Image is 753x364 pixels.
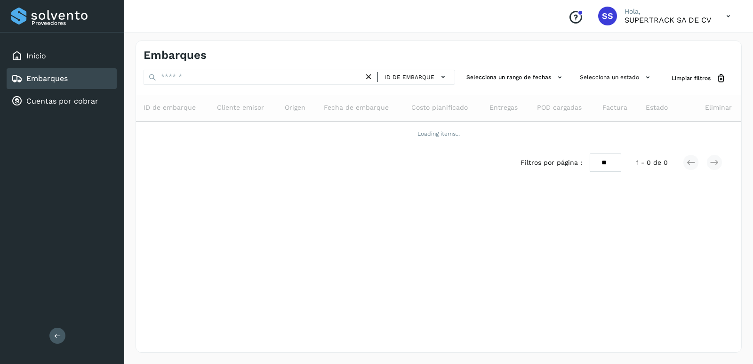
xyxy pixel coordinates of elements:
[136,121,741,146] td: Loading items...
[537,103,582,113] span: POD cargadas
[26,51,46,60] a: Inicio
[324,103,389,113] span: Fecha de embarque
[576,70,657,85] button: Selecciona un estado
[144,49,207,62] h4: Embarques
[489,103,518,113] span: Entregas
[646,103,668,113] span: Estado
[26,97,98,105] a: Cuentas por cobrar
[672,74,711,82] span: Limpiar filtros
[26,74,68,83] a: Embarques
[32,20,113,26] p: Proveedores
[7,46,117,66] div: Inicio
[625,8,711,16] p: Hola,
[463,70,569,85] button: Selecciona un rango de fechas
[664,70,734,87] button: Limpiar filtros
[7,68,117,89] div: Embarques
[521,158,582,168] span: Filtros por página :
[411,103,468,113] span: Costo planificado
[7,91,117,112] div: Cuentas por cobrar
[285,103,305,113] span: Origen
[382,70,451,84] button: ID de embarque
[217,103,264,113] span: Cliente emisor
[144,103,196,113] span: ID de embarque
[385,73,434,81] span: ID de embarque
[705,103,732,113] span: Eliminar
[602,103,627,113] span: Factura
[636,158,668,168] span: 1 - 0 de 0
[625,16,711,24] p: SUPERTRACK SA DE CV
